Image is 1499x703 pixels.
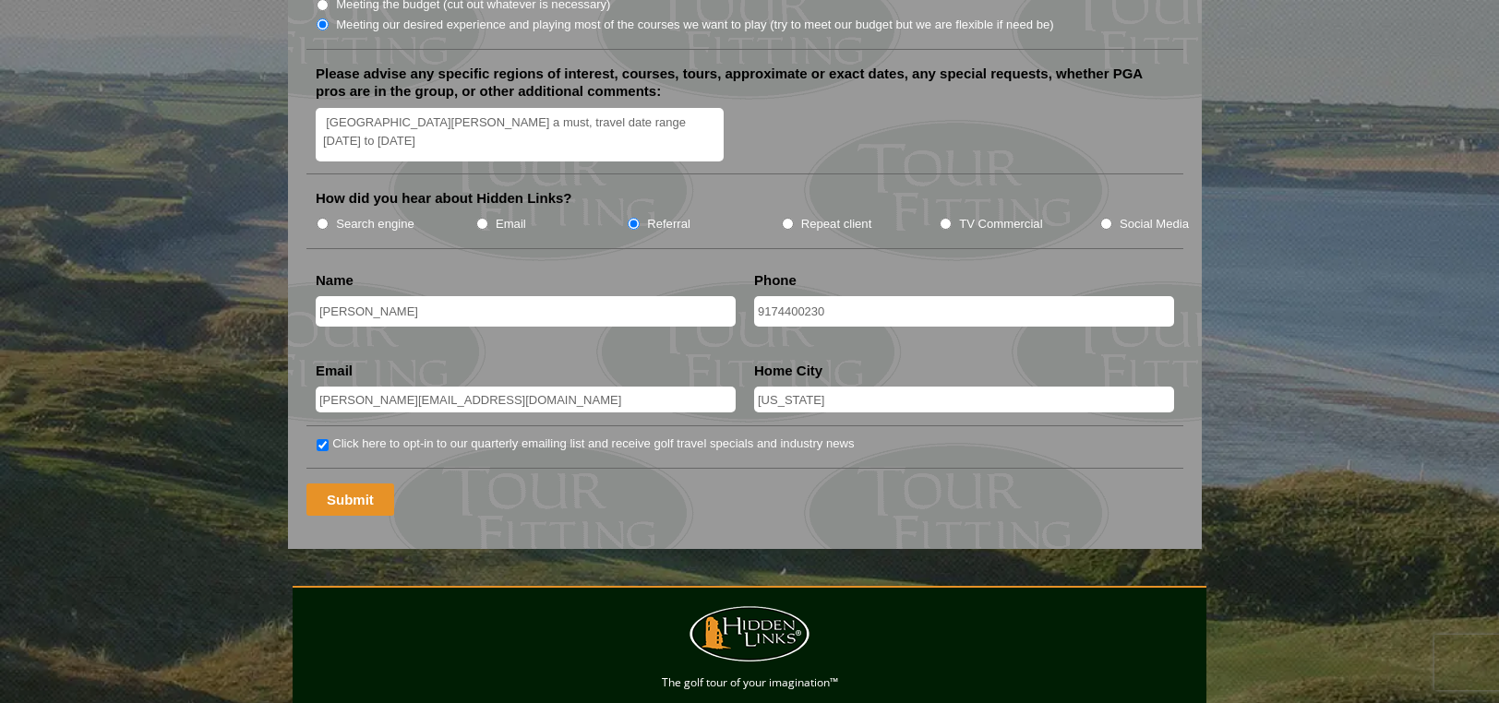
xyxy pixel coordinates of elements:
[316,108,724,162] textarea: [GEOGRAPHIC_DATA][PERSON_NAME] a must, travel date range [DATE] to [DATE]
[336,215,414,233] label: Search engine
[754,271,797,290] label: Phone
[496,215,526,233] label: Email
[316,362,353,380] label: Email
[332,435,854,453] label: Click here to opt-in to our quarterly emailing list and receive golf travel specials and industry...
[959,215,1042,233] label: TV Commercial
[1120,215,1189,233] label: Social Media
[336,16,1054,34] label: Meeting our desired experience and playing most of the courses we want to play (try to meet our b...
[316,189,572,208] label: How did you hear about Hidden Links?
[316,271,354,290] label: Name
[754,362,822,380] label: Home City
[297,673,1202,693] p: The golf tour of your imagination™
[647,215,690,233] label: Referral
[801,215,872,233] label: Repeat client
[306,483,394,516] input: Submit
[316,65,1174,101] label: Please advise any specific regions of interest, courses, tours, approximate or exact dates, any s...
